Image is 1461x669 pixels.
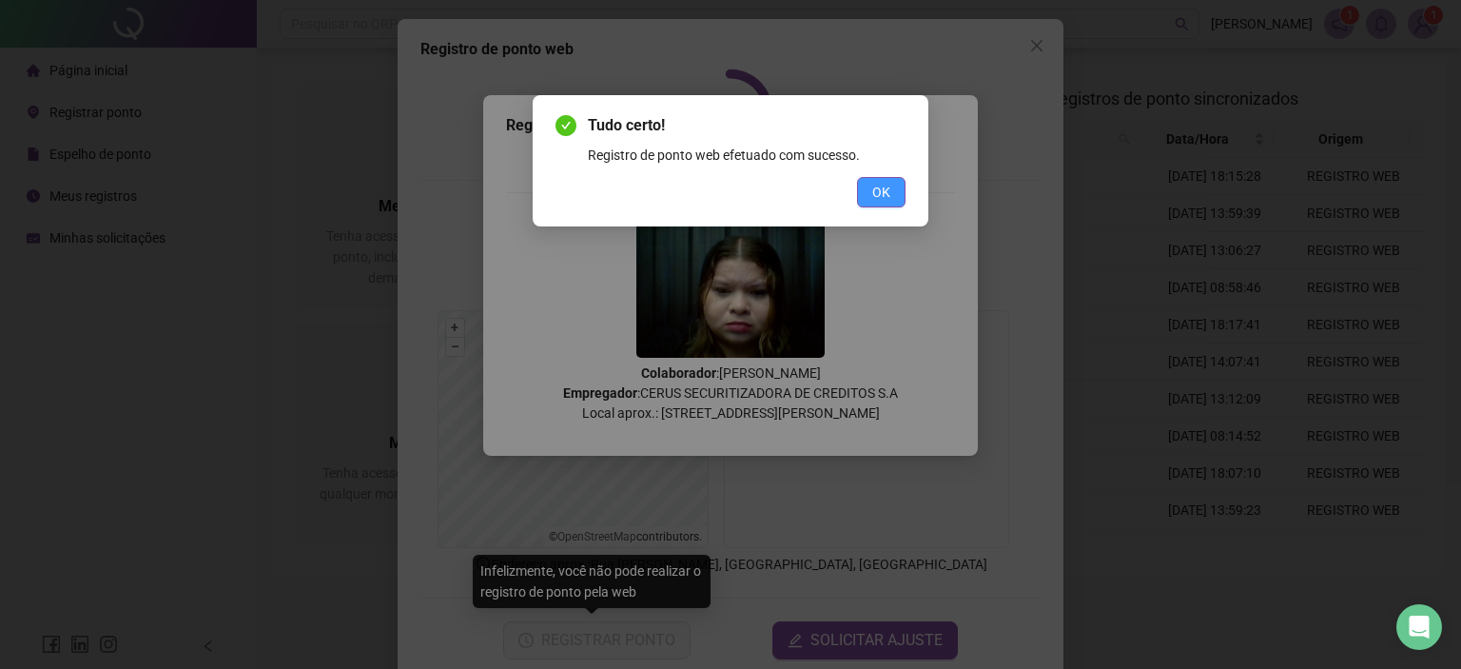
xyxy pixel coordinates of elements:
[588,114,906,137] span: Tudo certo!
[555,115,576,136] span: check-circle
[857,177,906,207] button: OK
[1396,604,1442,650] div: Open Intercom Messenger
[872,182,890,203] span: OK
[588,145,906,166] div: Registro de ponto web efetuado com sucesso.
